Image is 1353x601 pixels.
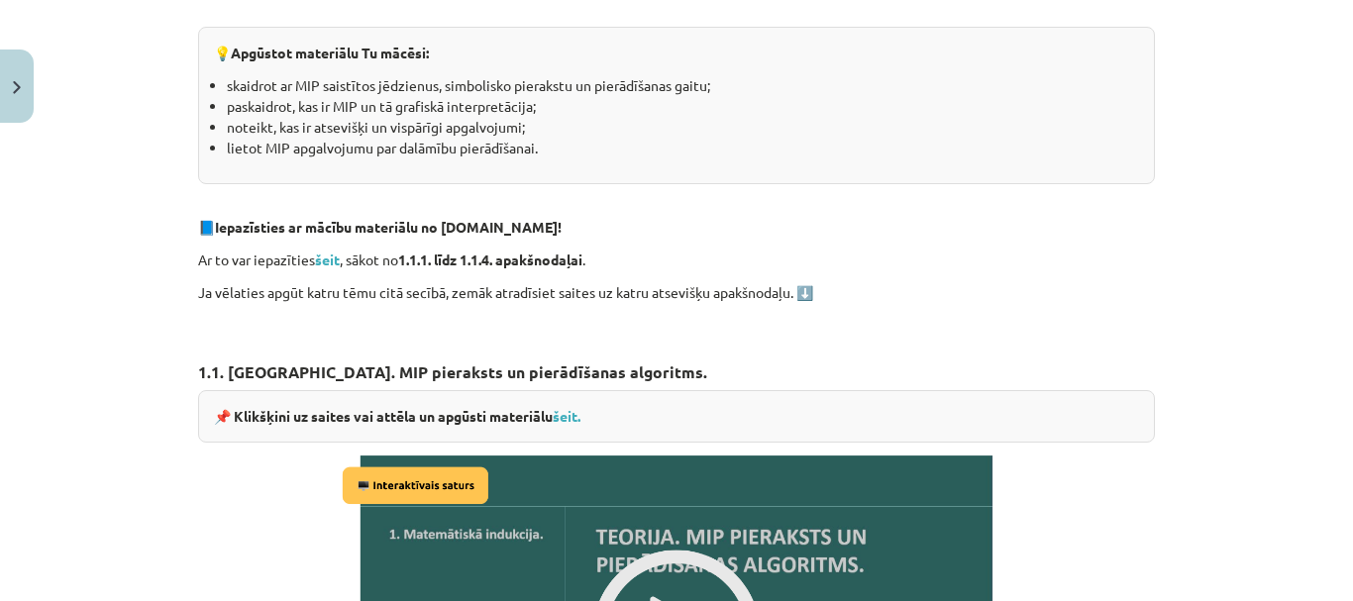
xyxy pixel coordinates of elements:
li: skaidrot ar MIP saistītos jēdzienus, simbolisko pierakstu un pierādīšanas gaitu; [227,75,1139,96]
strong: 📌 Klikšķini uz saites vai attēla un apgūsti materiālu [214,407,580,425]
li: paskaidrot, kas ir MIP un tā grafiskā interpretācija; [227,96,1139,117]
p: Ja vēlaties apgūt katru tēmu citā secībā, zemāk atradīsiet saites uz katru atsevišķu apakšnodaļu. ⬇️ [198,282,1155,303]
img: icon-close-lesson-0947bae3869378f0d4975bcd49f059093ad1ed9edebbc8119c70593378902aed.svg [13,81,21,94]
p: 💡 [214,43,1139,63]
p: 📘 [198,217,1155,238]
strong: 1.1. [GEOGRAPHIC_DATA]. MIP pieraksts un pierādīšanas algoritms. [198,361,707,382]
b: Apgūstot materiālu Tu mācēsi: [231,44,429,61]
a: šeit [315,250,340,268]
a: šeit. [553,407,580,425]
p: Ar to var iepazīties , sākot no . [198,250,1155,270]
strong: 1.1.1. līdz 1.1.4. apakšnodaļai [398,250,582,268]
strong: Iepazīsties ar mācību materiālu no [DOMAIN_NAME]! [215,218,562,236]
li: noteikt, kas ir atsevišķi un vispārīgi apgalvojumi; [227,117,1139,138]
li: lietot MIP apgalvojumu par dalāmību pierādīšanai. [227,138,1139,158]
